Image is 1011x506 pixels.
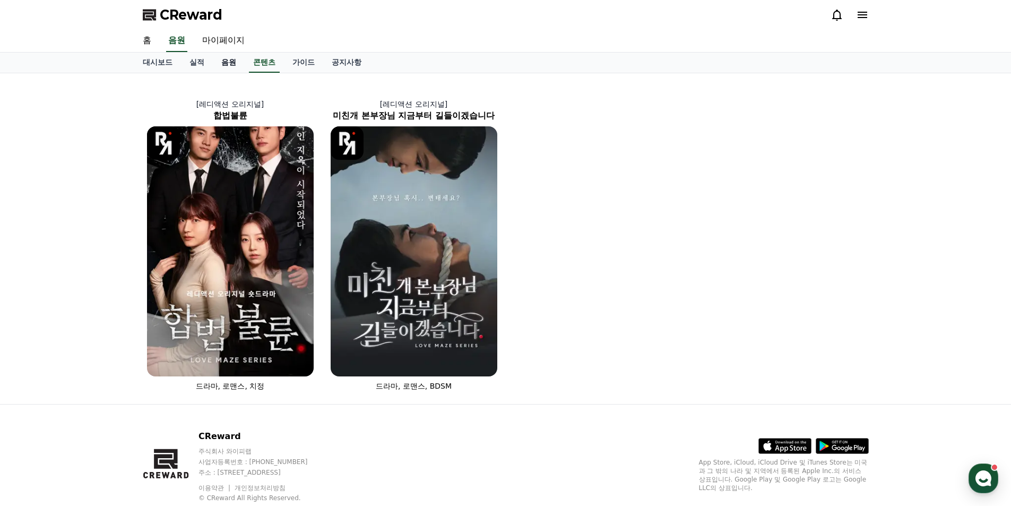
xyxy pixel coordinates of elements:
[198,458,328,466] p: 사업자등록번호 : [PHONE_NUMBER]
[322,109,506,122] h2: 미친개 본부장님 지금부터 길들이겠습니다
[198,430,328,443] p: CReward
[139,109,322,122] h2: 합법불륜
[331,126,497,376] img: 미친개 본부장님 지금부터 길들이겠습니다
[139,90,322,400] a: [레디액션 오리지널] 합법불륜 합법불륜 [object Object] Logo 드라마, 로맨스, 치정
[181,53,213,73] a: 실적
[376,382,452,390] span: 드라마, 로맨스, BDSM
[97,353,110,362] span: 대화
[3,337,70,363] a: 홈
[160,6,222,23] span: CReward
[323,53,370,73] a: 공지사항
[33,353,40,361] span: 홈
[134,53,181,73] a: 대시보드
[134,30,160,52] a: 홈
[322,90,506,400] a: [레디액션 오리지널] 미친개 본부장님 지금부터 길들이겠습니다 미친개 본부장님 지금부터 길들이겠습니다 [object Object] Logo 드라마, 로맨스, BDSM
[70,337,137,363] a: 대화
[139,99,322,109] p: [레디액션 오리지널]
[137,337,204,363] a: 설정
[147,126,314,376] img: 합법불륜
[198,447,328,456] p: 주식회사 와이피랩
[164,353,177,361] span: 설정
[249,53,280,73] a: 콘텐츠
[196,382,265,390] span: 드라마, 로맨스, 치정
[699,458,869,492] p: App Store, iCloud, iCloud Drive 및 iTunes Store는 미국과 그 밖의 나라 및 지역에서 등록된 Apple Inc.의 서비스 상표입니다. Goo...
[213,53,245,73] a: 음원
[147,126,180,160] img: [object Object] Logo
[331,126,364,160] img: [object Object] Logo
[198,494,328,502] p: © CReward All Rights Reserved.
[166,30,187,52] a: 음원
[322,99,506,109] p: [레디액션 오리지널]
[235,484,286,492] a: 개인정보처리방침
[284,53,323,73] a: 가이드
[143,6,222,23] a: CReward
[198,468,328,477] p: 주소 : [STREET_ADDRESS]
[198,484,232,492] a: 이용약관
[194,30,253,52] a: 마이페이지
